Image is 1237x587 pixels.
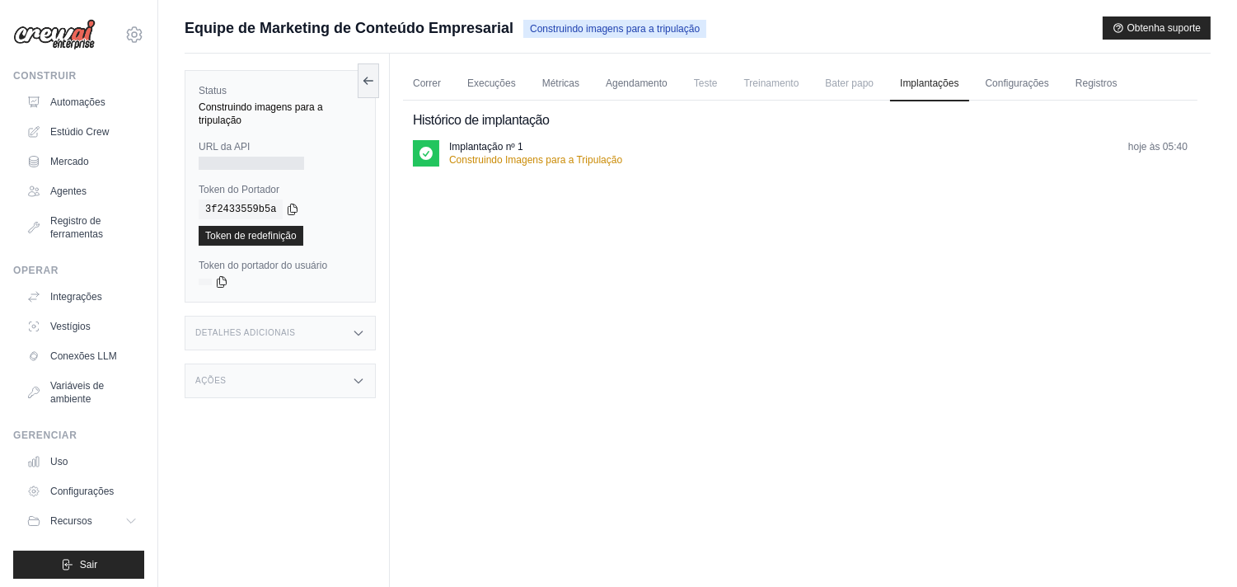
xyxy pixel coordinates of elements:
font: Estúdio Crew [50,126,109,138]
font: Integrações [50,291,102,303]
span: O treinamento não estará disponível até que a implantação seja concluída [733,67,808,100]
button: Recursos [20,508,144,534]
button: Obtenha suporte [1103,16,1211,40]
a: Registros [1066,67,1127,101]
font: Sair [80,559,97,571]
code: 3f2433559b5a [199,200,283,219]
font: Token de redefinição [205,230,297,242]
a: Estúdio Crew [20,119,144,145]
a: Agentes [20,178,144,204]
font: Gerenciar [13,430,77,441]
font: Configurações [50,486,114,497]
font: Construindo Imagens para a Tripulação [449,154,622,166]
font: Registro de ferramentas [50,215,103,240]
font: Execuções [467,77,516,89]
a: Automações [20,89,144,115]
a: Vestígios [20,313,144,340]
a: Integrações [20,284,144,310]
time: 30 de agosto de 2025 às 05:40 GMT-4 [1128,141,1188,153]
a: Configurações [976,67,1059,101]
button: Sair [13,551,144,579]
font: Obtenha suporte [1127,22,1201,34]
font: Treinamento [743,77,799,89]
font: Implantações [900,77,958,89]
font: Histórico de implantação [413,113,550,127]
font: Mercado [50,156,89,167]
font: Operar [13,265,59,276]
font: Token do portador do usuário [199,260,327,271]
a: Token de redefinição [199,226,303,246]
a: Implantações [890,67,968,101]
font: Recursos [50,515,92,527]
font: Vestígios [50,321,91,332]
iframe: Widget de bate-papo [1155,508,1237,587]
a: Mercado [20,148,144,175]
a: Métricas [532,67,589,101]
a: Uso [20,448,144,475]
font: Bater papo [825,77,874,89]
font: Registros [1075,77,1118,89]
font: Agendamento [606,77,668,89]
span: O chat não estará disponível até que a implantação seja concluída [815,67,883,100]
font: Implantação nº 1 [449,141,523,153]
font: Token do Portador [199,184,279,195]
font: Conexões LLM [50,350,117,362]
font: Uso [50,456,68,467]
a: Correr [403,67,451,101]
a: Agendamento [596,67,677,101]
font: URL da API [199,141,250,153]
a: Configurações [20,478,144,505]
font: hoje às 05:40 [1128,141,1188,153]
font: Ações [195,376,227,385]
font: Status [199,85,227,96]
font: Construindo imagens para a tripulação [199,101,323,126]
font: Construir [13,70,77,82]
a: Registro de ferramentas [20,208,144,247]
font: Configurações [986,77,1049,89]
img: Logotipo [13,19,96,50]
font: Métricas [542,77,579,89]
font: Agentes [50,185,87,197]
font: Equipe de Marketing de Conteúdo Empresarial [185,20,513,36]
font: Teste [694,77,718,89]
font: Construindo imagens para a tripulação [530,23,700,35]
font: Correr [413,77,441,89]
font: Automações [50,96,105,108]
a: Execuções [457,67,526,101]
font: Detalhes adicionais [195,328,296,337]
a: Variáveis ​​de ambiente [20,373,144,412]
font: Variáveis ​​de ambiente [50,380,104,405]
a: Conexões LLM [20,343,144,369]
